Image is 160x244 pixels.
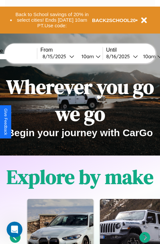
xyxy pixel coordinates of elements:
[140,53,157,60] div: 10am
[41,47,103,53] label: From
[7,163,153,190] h1: Explore by make
[92,17,136,23] b: BACK2SCHOOL20
[12,10,92,30] button: Back to School savings of 20% in select cities! Ends [DATE] 10am PT.Use code:
[106,53,133,60] div: 8 / 16 / 2025
[7,222,22,237] iframe: Intercom live chat
[41,53,76,60] button: 8/15/2025
[43,53,69,60] div: 8 / 15 / 2025
[76,53,103,60] button: 10am
[78,53,96,60] div: 10am
[3,109,8,135] div: Give Feedback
